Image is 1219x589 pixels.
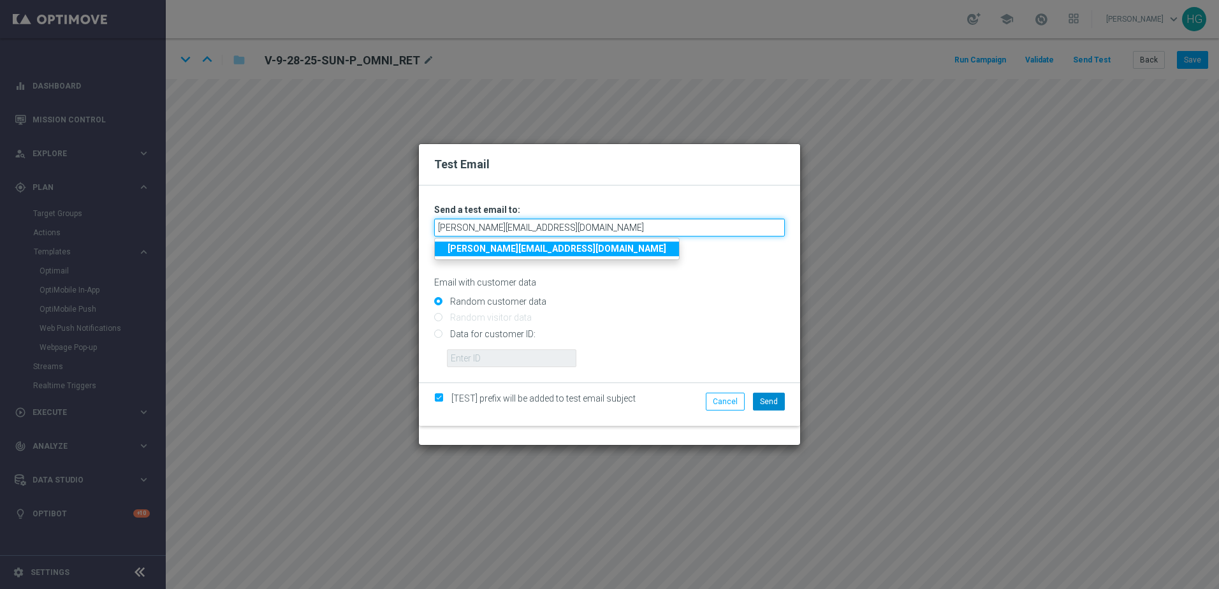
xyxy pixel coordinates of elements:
p: Email with customer data [434,277,785,288]
span: [TEST] prefix will be added to test email subject [451,393,636,404]
span: Send [760,397,778,406]
label: Random customer data [447,296,546,307]
a: [PERSON_NAME][EMAIL_ADDRESS][DOMAIN_NAME] [435,242,679,256]
h3: Send a test email to: [434,204,785,215]
strong: [PERSON_NAME][EMAIL_ADDRESS][DOMAIN_NAME] [448,244,666,254]
button: Send [753,393,785,411]
h2: Test Email [434,157,785,172]
input: Enter ID [447,349,576,367]
button: Cancel [706,393,745,411]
